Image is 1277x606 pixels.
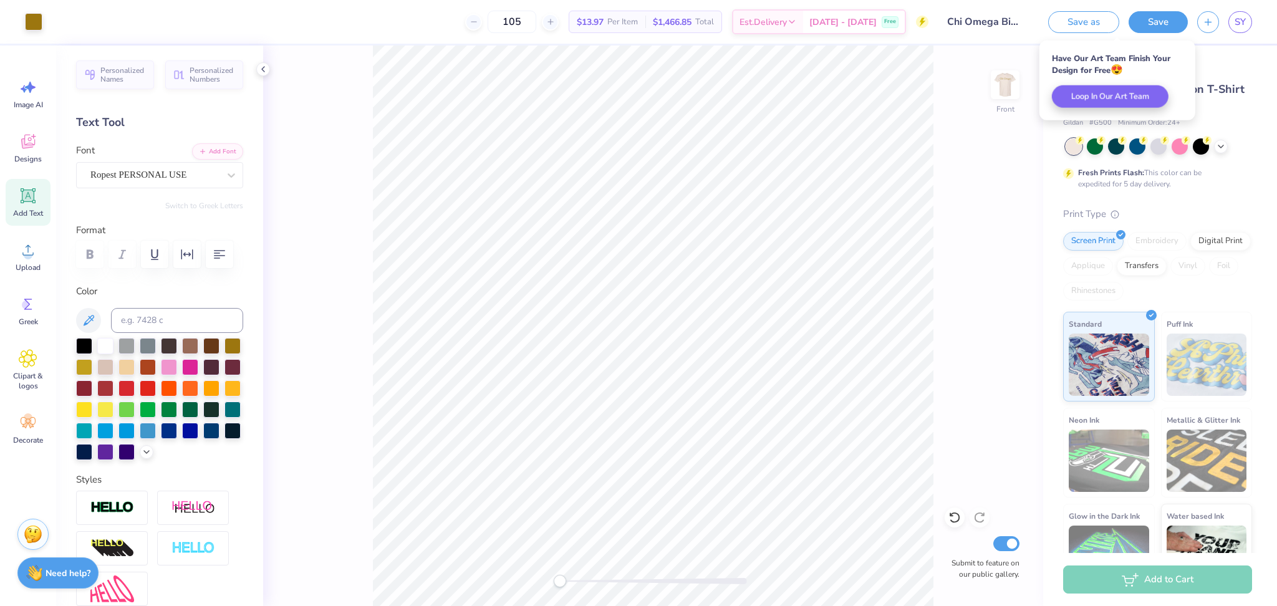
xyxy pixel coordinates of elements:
span: Neon Ink [1069,413,1099,426]
div: Digital Print [1190,232,1251,251]
button: Personalized Names [76,60,154,89]
span: Greek [19,317,38,327]
div: This color can be expedited for 5 day delivery. [1078,167,1231,190]
img: Free Distort [90,575,134,602]
label: Font [76,143,95,158]
div: Foil [1209,257,1238,276]
a: SY [1228,11,1252,33]
input: – – [488,11,536,33]
img: Glow in the Dark Ink [1069,526,1149,588]
span: Decorate [13,435,43,445]
div: Text Tool [76,114,243,131]
img: Metallic & Glitter Ink [1167,430,1247,492]
button: Add Font [192,143,243,160]
span: $13.97 [577,16,604,29]
div: Applique [1063,257,1113,276]
input: Untitled Design [938,9,1029,34]
button: Save [1129,11,1188,33]
span: 😍 [1111,63,1123,77]
div: Transfers [1117,257,1167,276]
span: SY [1235,15,1246,29]
div: Embroidery [1127,232,1187,251]
label: Styles [76,473,102,487]
span: Est. Delivery [740,16,787,29]
img: Standard [1069,334,1149,396]
div: Print Type [1063,207,1252,221]
span: Upload [16,262,41,272]
img: 3D Illusion [90,539,134,559]
span: Standard [1069,317,1102,330]
span: Personalized Numbers [190,66,236,84]
img: Stroke [90,501,134,515]
span: Personalized Names [100,66,147,84]
img: Neon Ink [1069,430,1149,492]
span: [DATE] - [DATE] [809,16,877,29]
span: Free [884,17,896,26]
span: $1,466.85 [653,16,692,29]
button: Loop In Our Art Team [1052,85,1169,108]
div: Rhinestones [1063,282,1124,301]
span: Water based Ink [1167,509,1224,522]
div: Vinyl [1170,257,1205,276]
strong: Fresh Prints Flash: [1078,168,1144,178]
button: Switch to Greek Letters [165,201,243,211]
span: Metallic & Glitter Ink [1167,413,1240,426]
div: Screen Print [1063,232,1124,251]
div: Accessibility label [554,575,566,587]
button: Personalized Numbers [165,60,243,89]
span: Image AI [14,100,43,110]
div: Have Our Art Team Finish Your Design for Free [1052,53,1183,76]
label: Submit to feature on our public gallery. [945,557,1019,580]
span: Glow in the Dark Ink [1069,509,1140,522]
img: Puff Ink [1167,334,1247,396]
img: Shadow [171,500,215,516]
span: Total [695,16,714,29]
img: Water based Ink [1167,526,1247,588]
span: Per Item [607,16,638,29]
img: Negative Space [171,541,215,555]
input: e.g. 7428 c [111,308,243,333]
div: Front [996,103,1014,115]
label: Color [76,284,243,299]
strong: Need help? [46,567,90,579]
span: Designs [14,154,42,164]
img: Front [993,72,1018,97]
span: Add Text [13,208,43,218]
label: Format [76,223,243,238]
span: Clipart & logos [7,371,49,391]
button: Save as [1048,11,1119,33]
span: Puff Ink [1167,317,1193,330]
